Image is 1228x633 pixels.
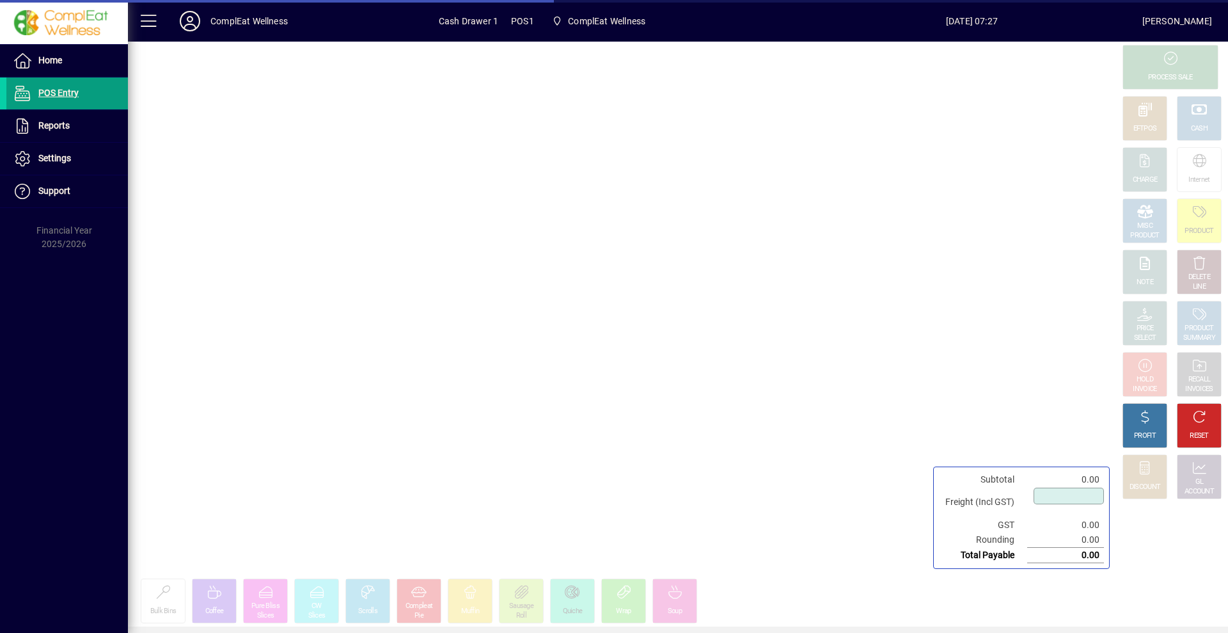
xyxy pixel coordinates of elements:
a: Home [6,45,128,77]
div: Coffee [205,607,224,616]
div: CW [311,602,322,611]
div: RESET [1190,431,1209,441]
div: Pure Bliss [251,602,279,611]
td: 0.00 [1027,472,1104,487]
a: Reports [6,110,128,142]
div: INVOICES [1185,385,1213,394]
a: Settings [6,143,128,175]
td: GST [939,518,1027,533]
div: DELETE [1188,273,1210,282]
span: Settings [38,153,71,163]
div: PRODUCT [1130,231,1159,241]
div: RECALL [1188,375,1211,385]
div: PRICE [1137,324,1154,333]
td: Freight (Incl GST) [939,487,1027,518]
div: Slices [308,611,326,621]
div: CASH [1191,124,1208,134]
span: POS Entry [38,88,79,98]
span: Home [38,55,62,65]
div: PRODUCT [1185,227,1213,236]
div: Roll [516,611,526,621]
td: Total Payable [939,548,1027,563]
div: SUMMARY [1183,333,1215,343]
div: Internet [1188,175,1209,185]
div: EFTPOS [1133,124,1157,134]
div: Slices [257,611,274,621]
div: GL [1195,477,1204,487]
span: Support [38,186,70,196]
span: POS1 [511,11,534,31]
td: 0.00 [1027,548,1104,563]
div: DISCOUNT [1130,483,1160,492]
div: Soup [668,607,682,616]
td: Subtotal [939,472,1027,487]
span: Reports [38,120,70,131]
div: MISC [1137,221,1153,231]
span: [DATE] 07:27 [801,11,1142,31]
div: Sausage [509,602,533,611]
div: Pie [414,611,423,621]
div: ACCOUNT [1185,487,1214,497]
div: [PERSON_NAME] [1142,11,1212,31]
span: Cash Drawer 1 [439,11,498,31]
td: Rounding [939,533,1027,548]
a: Support [6,175,128,207]
div: NOTE [1137,278,1153,287]
div: Scrolls [358,607,377,616]
span: ComplEat Wellness [568,11,645,31]
div: INVOICE [1133,385,1156,394]
div: Compleat [405,602,432,611]
div: PROCESS SALE [1148,73,1193,83]
td: 0.00 [1027,518,1104,533]
td: 0.00 [1027,533,1104,548]
div: Muffin [461,607,480,616]
div: ComplEat Wellness [210,11,288,31]
div: HOLD [1137,375,1153,385]
div: CHARGE [1133,175,1158,185]
div: Bulk Bins [150,607,177,616]
div: LINE [1193,282,1206,292]
div: Quiche [563,607,583,616]
div: PRODUCT [1185,324,1213,333]
button: Profile [169,10,210,33]
div: Wrap [616,607,631,616]
div: SELECT [1134,333,1156,343]
span: ComplEat Wellness [547,10,650,33]
div: PROFIT [1134,431,1156,441]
